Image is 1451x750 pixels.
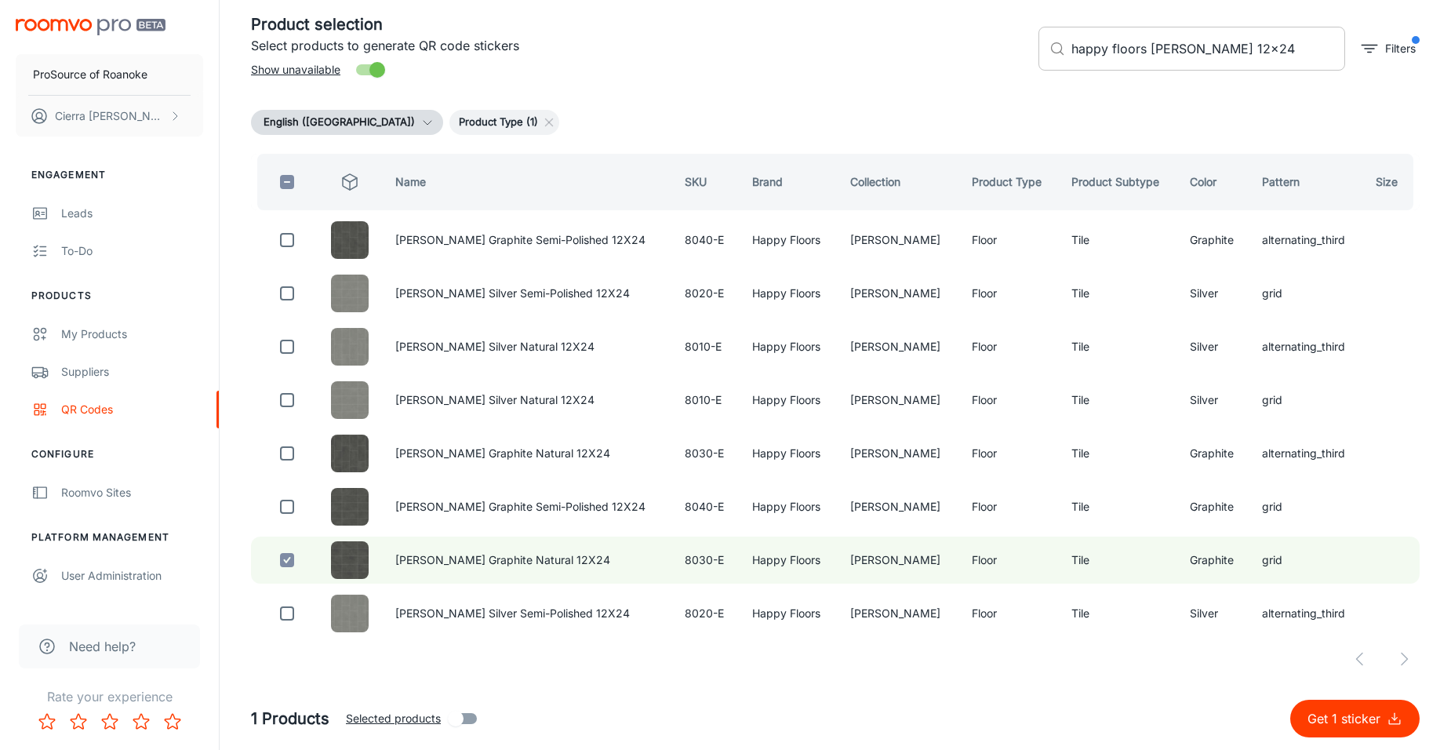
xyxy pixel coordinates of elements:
td: Tile [1059,590,1177,637]
div: Suppliers [61,363,203,380]
th: Collection [838,154,958,210]
div: User Administration [61,567,203,584]
td: grid [1249,483,1363,530]
td: Graphite [1177,537,1249,584]
span: Need help? [69,637,136,656]
td: [PERSON_NAME] Graphite Natural 12X24 [383,537,672,584]
button: Rate 5 star [157,706,188,737]
span: Selected products [346,710,441,727]
td: [PERSON_NAME] [838,270,958,317]
button: ProSource of Roanoke [16,54,203,95]
td: [PERSON_NAME] [838,323,958,370]
span: Show unavailable [251,61,340,78]
td: [PERSON_NAME] Silver Semi-Polished 12X24 [383,590,672,637]
td: Silver [1177,270,1249,317]
div: My Products [61,326,203,343]
th: Product Subtype [1059,154,1177,210]
td: alternating_third [1249,430,1363,477]
td: Happy Floors [740,590,838,637]
td: grid [1249,377,1363,424]
th: Color [1177,154,1249,210]
td: Floor [959,590,1059,637]
td: Floor [959,537,1059,584]
td: Silver [1177,323,1249,370]
input: Search by SKU, brand, collection... [1071,27,1345,71]
td: Tile [1059,483,1177,530]
td: Floor [959,377,1059,424]
td: alternating_third [1249,217,1363,264]
td: [PERSON_NAME] [838,537,958,584]
td: Graphite [1177,483,1249,530]
td: 8020-E [672,270,740,317]
td: [PERSON_NAME] [838,590,958,637]
td: Tile [1059,323,1177,370]
div: Roomvo Sites [61,484,203,501]
td: Floor [959,323,1059,370]
td: Graphite [1177,217,1249,264]
p: Filters [1385,40,1416,57]
td: grid [1249,537,1363,584]
td: Graphite [1177,430,1249,477]
p: Select products to generate QR code stickers [251,36,1026,55]
p: Cierra [PERSON_NAME] [55,107,165,125]
td: Tile [1059,430,1177,477]
h5: Product selection [251,13,1026,36]
th: Name [383,154,672,210]
td: Floor [959,217,1059,264]
td: [PERSON_NAME] [838,377,958,424]
td: Happy Floors [740,217,838,264]
p: ProSource of Roanoke [33,66,147,83]
td: Tile [1059,217,1177,264]
td: [PERSON_NAME] Graphite Semi-Polished 12X24 [383,217,672,264]
div: Product Type (1) [449,110,559,135]
th: Pattern [1249,154,1363,210]
td: 8020-E [672,590,740,637]
button: filter [1358,36,1420,61]
button: Rate 2 star [63,706,94,737]
td: Silver [1177,590,1249,637]
td: 8040-E [672,217,740,264]
td: Happy Floors [740,270,838,317]
p: Rate your experience [13,687,206,706]
img: Roomvo PRO Beta [16,19,165,35]
p: Get 1 sticker [1307,709,1387,728]
div: Leads [61,205,203,222]
td: grid [1249,270,1363,317]
td: [PERSON_NAME] Graphite Semi-Polished 12X24 [383,483,672,530]
div: QR Codes [61,401,203,418]
td: 8010-E [672,377,740,424]
button: Rate 1 star [31,706,63,737]
td: alternating_third [1249,590,1363,637]
td: Tile [1059,537,1177,584]
td: [PERSON_NAME] [838,430,958,477]
button: English ([GEOGRAPHIC_DATA]) [251,110,443,135]
td: 8010-E [672,323,740,370]
td: Happy Floors [740,323,838,370]
td: Happy Floors [740,377,838,424]
button: Cierra [PERSON_NAME] [16,96,203,137]
td: Happy Floors [740,483,838,530]
h5: 1 Products [251,707,329,730]
td: [PERSON_NAME] [838,217,958,264]
div: To-do [61,242,203,260]
td: Floor [959,483,1059,530]
td: Tile [1059,270,1177,317]
td: Floor [959,430,1059,477]
td: Floor [959,270,1059,317]
button: Rate 4 star [125,706,157,737]
td: 8030-E [672,537,740,584]
td: alternating_third [1249,323,1363,370]
td: [PERSON_NAME] Silver Semi-Polished 12X24 [383,270,672,317]
th: SKU [672,154,740,210]
td: Happy Floors [740,537,838,584]
th: Brand [740,154,838,210]
span: Product Type (1) [449,115,547,130]
td: 8040-E [672,483,740,530]
td: [PERSON_NAME] Silver Natural 12X24 [383,323,672,370]
td: 8030-E [672,430,740,477]
th: Product Type [959,154,1059,210]
td: [PERSON_NAME] [838,483,958,530]
button: Get 1 sticker [1290,700,1420,737]
td: Tile [1059,377,1177,424]
td: Happy Floors [740,430,838,477]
